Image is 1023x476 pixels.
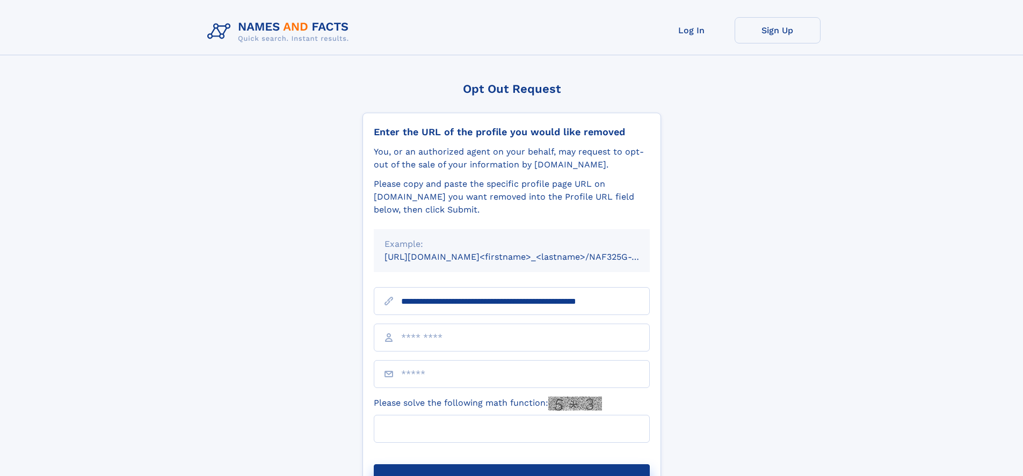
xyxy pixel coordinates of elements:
[374,126,650,138] div: Enter the URL of the profile you would like removed
[203,17,358,46] img: Logo Names and Facts
[374,397,602,411] label: Please solve the following math function:
[735,17,821,43] a: Sign Up
[384,252,670,262] small: [URL][DOMAIN_NAME]<firstname>_<lastname>/NAF325G-xxxxxxxx
[374,178,650,216] div: Please copy and paste the specific profile page URL on [DOMAIN_NAME] you want removed into the Pr...
[362,82,661,96] div: Opt Out Request
[649,17,735,43] a: Log In
[374,145,650,171] div: You, or an authorized agent on your behalf, may request to opt-out of the sale of your informatio...
[384,238,639,251] div: Example:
